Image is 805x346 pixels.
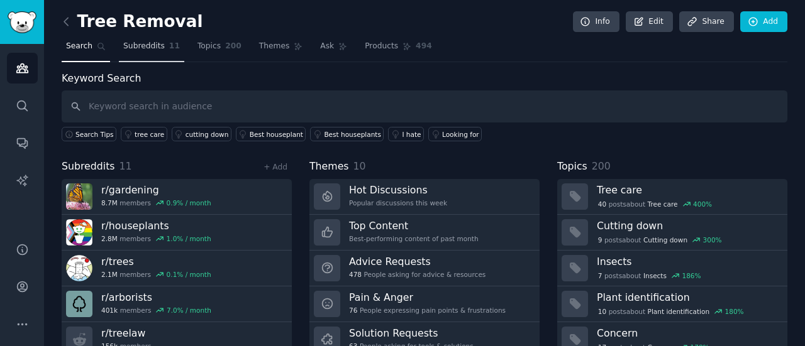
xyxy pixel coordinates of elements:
[349,198,447,207] div: Popular discussions this week
[259,41,290,52] span: Themes
[353,160,366,172] span: 10
[169,41,180,52] span: 11
[360,36,436,62] a: Products494
[62,127,116,141] button: Search Tips
[101,198,211,207] div: members
[597,306,745,317] div: post s about
[349,219,479,232] h3: Top Content
[197,41,221,52] span: Topics
[101,234,118,243] span: 2.8M
[309,159,349,175] span: Themes
[679,11,733,33] a: Share
[101,270,118,279] span: 2.1M
[349,270,362,279] span: 478
[349,270,486,279] div: People asking for advice & resources
[598,200,606,208] span: 40
[310,127,384,141] a: Best houseplants
[250,130,303,139] div: Best houseplant
[62,159,115,175] span: Subreddits
[309,286,540,322] a: Pain & Anger76People expressing pain points & frustrations
[101,291,211,304] h3: r/ arborists
[557,286,787,322] a: Plant identification10postsaboutPlant identification180%
[225,41,241,52] span: 200
[557,179,787,215] a: Tree care40postsaboutTree care400%
[388,127,424,141] a: I hate
[119,36,184,62] a: Subreddits11
[365,41,398,52] span: Products
[349,306,506,315] div: People expressing pain points & frustrations
[309,215,540,251] a: Top ContentBest-performing content of past month
[349,327,474,340] h3: Solution Requests
[167,306,211,315] div: 7.0 % / month
[643,271,667,280] span: Insects
[193,36,246,62] a: Topics200
[62,251,292,286] a: r/trees2.1Mmembers0.1% / month
[66,255,92,281] img: trees
[573,11,619,33] a: Info
[66,41,92,52] span: Search
[186,130,229,139] div: cutting down
[598,235,602,244] span: 9
[101,234,211,243] div: members
[62,36,110,62] a: Search
[320,41,334,52] span: Ask
[597,327,779,340] h3: Concern
[597,291,779,304] h3: Plant identification
[66,183,92,210] img: gardening
[101,270,211,279] div: members
[62,72,141,84] label: Keyword Search
[597,270,702,281] div: post s about
[648,200,678,208] span: Tree care
[592,160,611,172] span: 200
[8,11,36,33] img: GummySearch logo
[66,219,92,246] img: houseplants
[101,255,211,268] h3: r/ trees
[693,200,712,208] div: 400 %
[62,90,787,122] input: Keyword search in audience
[121,127,167,141] a: tree care
[62,179,292,215] a: r/gardening8.7Mmembers0.9% / month
[101,219,211,232] h3: r/ houseplants
[119,160,132,172] span: 11
[597,198,713,210] div: post s about
[557,215,787,251] a: Cutting down9postsaboutCutting down300%
[557,159,587,175] span: Topics
[725,307,744,316] div: 180 %
[101,198,118,207] span: 8.7M
[101,306,211,315] div: members
[682,271,701,280] div: 186 %
[62,215,292,251] a: r/houseplants2.8Mmembers1.0% / month
[172,127,231,141] a: cutting down
[66,291,92,317] img: arborists
[255,36,308,62] a: Themes
[349,255,486,268] h3: Advice Requests
[597,219,779,232] h3: Cutting down
[264,163,287,171] a: + Add
[236,127,306,141] a: Best houseplant
[62,12,203,32] h2: Tree Removal
[75,130,114,139] span: Search Tips
[428,127,482,141] a: Looking for
[597,234,723,246] div: post s about
[349,234,479,243] div: Best-performing content of past month
[703,235,722,244] div: 300 %
[101,183,211,197] h3: r/ gardening
[135,130,164,139] div: tree care
[309,179,540,215] a: Hot DiscussionsPopular discussions this week
[349,291,506,304] h3: Pain & Anger
[324,130,381,139] div: Best houseplants
[740,11,787,33] a: Add
[648,307,709,316] span: Plant identification
[643,235,687,244] span: Cutting down
[167,234,211,243] div: 1.0 % / month
[598,271,602,280] span: 7
[167,198,211,207] div: 0.9 % / month
[557,251,787,286] a: Insects7postsaboutInsects186%
[597,255,779,268] h3: Insects
[626,11,673,33] a: Edit
[62,286,292,322] a: r/arborists401kmembers7.0% / month
[416,41,432,52] span: 494
[167,270,211,279] div: 0.1 % / month
[597,183,779,197] h3: Tree care
[349,306,357,315] span: 76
